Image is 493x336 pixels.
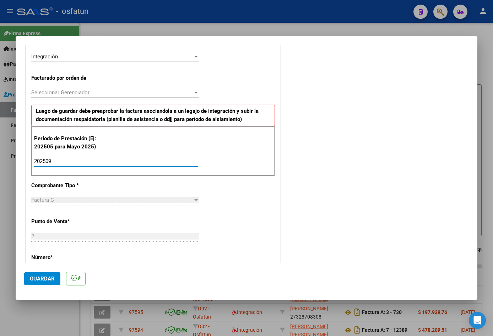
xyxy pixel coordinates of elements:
[469,312,486,329] div: Open Intercom Messenger
[31,217,104,226] p: Punto de Venta
[31,197,54,203] span: Factura C
[36,108,259,122] strong: Luego de guardar debe preaprobar la factura asociandola a un legajo de integración y subir la doc...
[31,74,104,82] p: Facturado por orden de
[34,135,105,151] p: Período de Prestación (Ej: 202505 para Mayo 2025)
[24,272,60,285] button: Guardar
[31,53,58,60] span: Integración
[30,275,55,282] span: Guardar
[31,89,193,96] span: Seleccionar Gerenciador
[31,182,104,190] p: Comprobante Tipo *
[31,253,104,262] p: Número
